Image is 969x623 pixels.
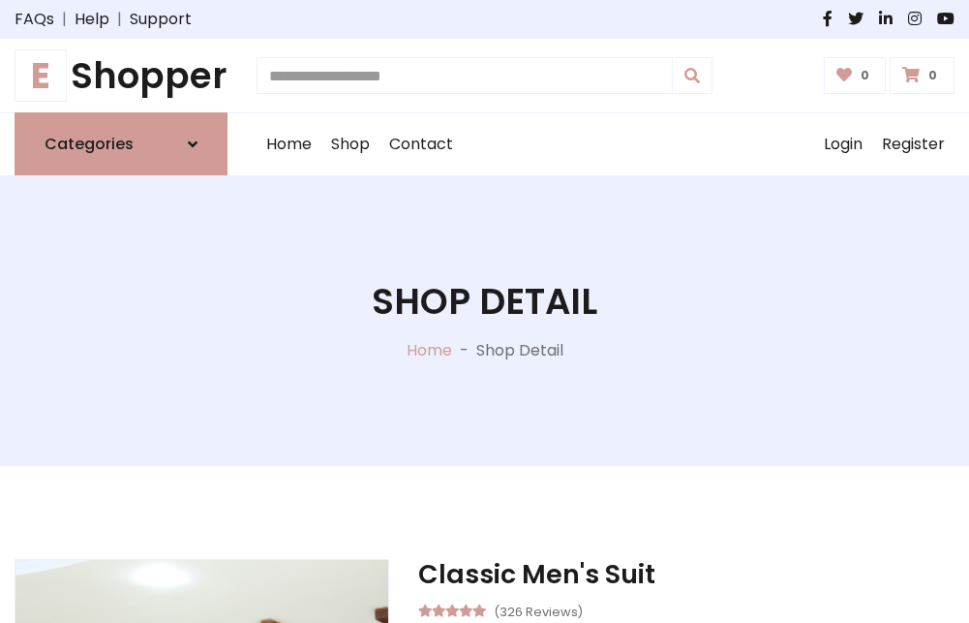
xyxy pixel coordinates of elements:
a: Support [130,8,192,31]
p: - [452,339,476,362]
a: Home [407,339,452,361]
span: E [15,49,67,102]
h3: Classic Men's Suit [418,559,954,590]
a: EShopper [15,54,227,97]
a: Shop [321,113,379,175]
a: FAQs [15,8,54,31]
a: Register [872,113,954,175]
a: 0 [824,57,887,94]
a: Help [75,8,109,31]
a: Home [257,113,321,175]
a: Login [814,113,872,175]
span: | [109,8,130,31]
a: 0 [890,57,954,94]
span: 0 [924,67,942,84]
h1: Shopper [15,54,227,97]
a: Categories [15,112,227,175]
small: (326 Reviews) [494,599,583,622]
a: Contact [379,113,463,175]
span: | [54,8,75,31]
p: Shop Detail [476,339,563,362]
span: 0 [856,67,874,84]
h6: Categories [45,135,134,153]
h1: Shop Detail [372,280,597,323]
